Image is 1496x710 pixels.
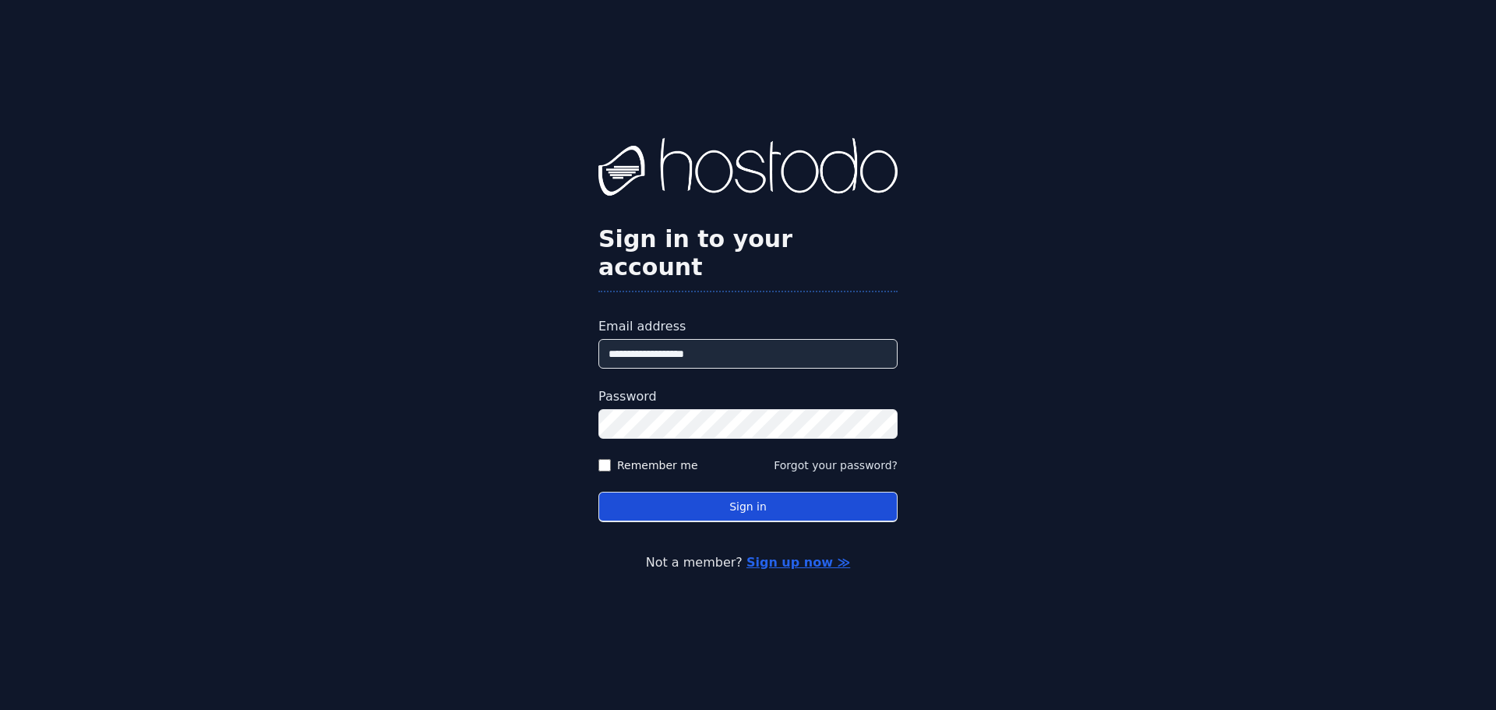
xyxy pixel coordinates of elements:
[598,317,898,336] label: Email address
[598,138,898,200] img: Hostodo
[746,555,850,570] a: Sign up now ≫
[75,553,1421,572] p: Not a member?
[598,387,898,406] label: Password
[598,225,898,281] h2: Sign in to your account
[617,457,698,473] label: Remember me
[598,492,898,522] button: Sign in
[774,457,898,473] button: Forgot your password?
